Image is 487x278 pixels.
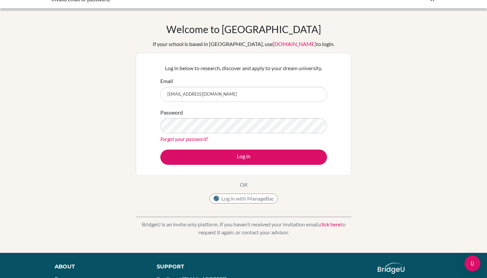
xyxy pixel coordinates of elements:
[160,109,183,116] label: Password
[273,41,316,47] a: [DOMAIN_NAME]
[136,220,351,236] p: BridgeU is an invite only platform. If you haven’t received your invitation email, to request it ...
[319,221,341,227] a: click here
[240,181,247,189] p: OR
[378,263,405,274] img: logo_white@2x-f4f0deed5e89b7ecb1c2cc34c3e3d731f90f0f143d5ea2071677605dd97b5244.png
[153,40,334,48] div: If your school is based in [GEOGRAPHIC_DATA], use to login.
[209,194,278,204] button: Log in with ManageBac
[55,263,142,271] div: About
[464,255,480,271] div: Open Intercom Messenger
[160,77,173,85] label: Email
[160,150,327,165] button: Log in
[166,23,321,35] h1: Welcome to [GEOGRAPHIC_DATA]
[160,64,327,72] p: Log in below to research, discover and apply to your dream university.
[160,136,208,142] a: Forgot your password?
[157,263,237,271] div: Support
